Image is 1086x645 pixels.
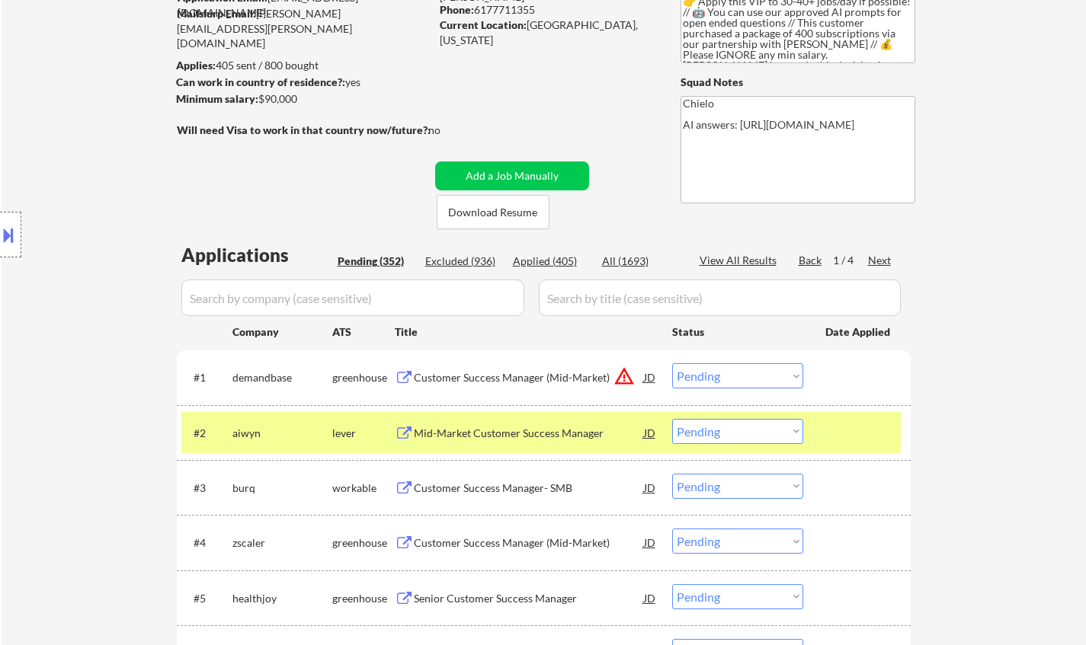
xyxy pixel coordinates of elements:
div: JD [642,528,658,556]
div: greenhouse [332,370,395,385]
div: ATS [332,324,395,340]
div: JD [642,474,658,501]
div: zscaler [232,535,332,551]
strong: Minimum salary: [176,92,258,105]
div: All (1693) [602,254,678,269]
div: JD [642,419,658,446]
div: #1 [194,370,220,385]
div: 1 / 4 [833,253,868,268]
button: Download Resume [437,195,549,229]
strong: Can work in country of residence?: [176,75,345,88]
input: Search by title (case sensitive) [539,279,901,316]
div: #3 [194,481,220,496]
div: Company [232,324,332,340]
div: aiwyn [232,426,332,441]
div: 405 sent / 800 bought [176,58,430,73]
div: #2 [194,426,220,441]
button: Add a Job Manually [435,161,589,190]
div: Applied (405) [513,254,589,269]
div: #5 [194,591,220,606]
div: Mid-Market Customer Success Manager [414,426,644,441]
div: Customer Success Manager (Mid-Market) [414,535,644,551]
div: Status [672,318,803,345]
div: Date Applied [825,324,892,340]
div: Customer Success Manager (Mid-Market) [414,370,644,385]
div: burq [232,481,332,496]
div: Customer Success Manager- SMB [414,481,644,496]
div: Title [395,324,658,340]
strong: Mailslurp Email: [177,7,256,20]
div: #4 [194,535,220,551]
div: greenhouse [332,591,395,606]
input: Search by company (case sensitive) [181,279,524,316]
div: 6177711355 [440,2,655,18]
strong: Applies: [176,59,216,72]
div: View All Results [700,253,781,268]
div: [PERSON_NAME][EMAIL_ADDRESS][PERSON_NAME][DOMAIN_NAME] [177,6,430,51]
div: workable [332,481,395,496]
strong: Phone: [440,3,474,16]
div: Squad Notes [681,75,915,90]
button: warning_amber [613,366,635,387]
div: Back [799,253,823,268]
div: [GEOGRAPHIC_DATA], [US_STATE] [440,18,655,47]
strong: Will need Visa to work in that country now/future?: [177,123,431,136]
div: demandbase [232,370,332,385]
div: healthjoy [232,591,332,606]
div: JD [642,363,658,391]
div: greenhouse [332,535,395,551]
div: JD [642,584,658,611]
div: Pending (352) [338,254,414,269]
div: no [428,123,472,138]
div: lever [332,426,395,441]
strong: Current Location: [440,18,527,31]
div: $90,000 [176,91,430,107]
div: yes [176,75,425,90]
div: Excluded (936) [425,254,501,269]
div: Next [868,253,892,268]
div: Senior Customer Success Manager [414,591,644,606]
